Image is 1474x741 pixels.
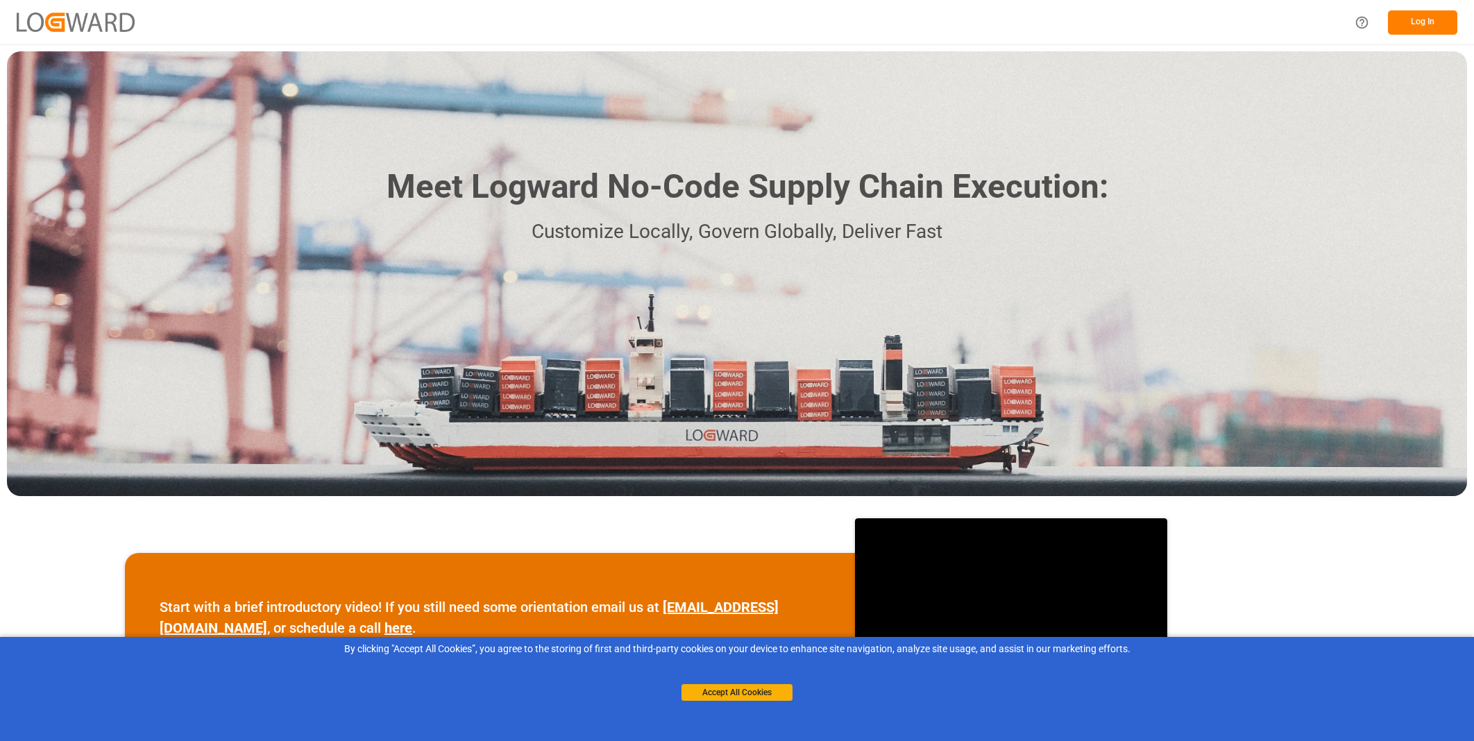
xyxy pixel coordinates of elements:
img: Logward_new_orange.png [17,12,135,31]
h1: Meet Logward No-Code Supply Chain Execution: [387,162,1108,212]
div: By clicking "Accept All Cookies”, you agree to the storing of first and third-party cookies on yo... [10,642,1464,656]
a: [EMAIL_ADDRESS][DOMAIN_NAME] [160,599,779,636]
a: here [384,620,412,636]
button: Help Center [1346,7,1378,38]
p: Start with a brief introductory video! If you still need some orientation email us at , or schedu... [160,597,820,638]
button: Log In [1388,10,1457,35]
button: Accept All Cookies [681,684,793,701]
p: Customize Locally, Govern Globally, Deliver Fast [366,216,1108,248]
